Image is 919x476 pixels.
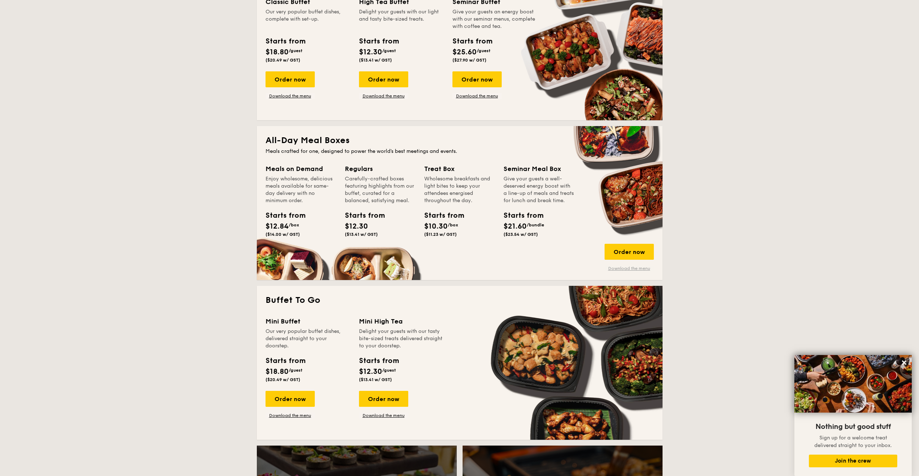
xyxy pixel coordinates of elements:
span: /guest [477,48,490,53]
span: $12.30 [345,222,368,231]
span: $18.80 [266,367,289,376]
div: Starts from [424,210,457,221]
a: Download the menu [266,93,315,99]
div: Regulars [345,164,415,174]
div: Starts from [266,36,305,47]
div: Order now [452,71,502,87]
a: Download the menu [359,413,408,418]
div: Starts from [504,210,536,221]
a: Download the menu [605,266,654,271]
div: Starts from [359,36,398,47]
span: Sign up for a welcome treat delivered straight to your inbox. [814,435,892,448]
div: Starts from [345,210,377,221]
span: $12.30 [359,367,382,376]
div: Delight your guests with our light and tasty bite-sized treats. [359,8,444,30]
div: Delight your guests with our tasty bite-sized treats delivered straight to your doorstep. [359,328,444,350]
span: ($14.00 w/ GST) [266,232,300,237]
span: $10.30 [424,222,448,231]
span: $21.60 [504,222,527,231]
span: ($13.41 w/ GST) [345,232,378,237]
div: Treat Box [424,164,495,174]
div: Starts from [266,355,305,366]
div: Meals on Demand [266,164,336,174]
span: Nothing but good stuff [815,422,891,431]
button: Close [898,357,910,368]
div: Starts from [266,210,298,221]
span: ($23.54 w/ GST) [504,232,538,237]
div: Order now [605,244,654,260]
a: Download the menu [452,93,502,99]
div: Order now [359,71,408,87]
div: Give your guests a well-deserved energy boost with a line-up of meals and treats for lunch and br... [504,175,574,204]
span: ($27.90 w/ GST) [452,58,486,63]
span: ($13.41 w/ GST) [359,58,392,63]
span: ($11.23 w/ GST) [424,232,457,237]
span: /bundle [527,222,544,227]
span: $12.84 [266,222,289,231]
span: /guest [382,48,396,53]
span: $18.80 [266,48,289,57]
div: Order now [359,391,408,407]
div: Give your guests an energy boost with our seminar menus, complete with coffee and tea. [452,8,537,30]
div: Our very popular buffet dishes, complete with set-up. [266,8,350,30]
div: Order now [266,391,315,407]
img: DSC07876-Edit02-Large.jpeg [794,355,912,413]
div: Meals crafted for one, designed to power the world's best meetings and events. [266,148,654,155]
div: Starts from [359,355,398,366]
span: $12.30 [359,48,382,57]
span: /box [448,222,458,227]
div: Starts from [452,36,492,47]
span: /guest [289,368,302,373]
button: Join the crew [809,455,897,467]
div: Mini Buffet [266,316,350,326]
a: Download the menu [359,93,408,99]
a: Download the menu [266,413,315,418]
div: Wholesome breakfasts and light bites to keep your attendees energised throughout the day. [424,175,495,204]
div: Order now [266,71,315,87]
span: /guest [382,368,396,373]
span: /box [289,222,299,227]
h2: Buffet To Go [266,295,654,306]
div: Carefully-crafted boxes featuring highlights from our buffet, curated for a balanced, satisfying ... [345,175,415,204]
span: ($20.49 w/ GST) [266,58,300,63]
div: Mini High Tea [359,316,444,326]
div: Enjoy wholesome, delicious meals available for same-day delivery with no minimum order. [266,175,336,204]
span: ($20.49 w/ GST) [266,377,300,382]
h2: All-Day Meal Boxes [266,135,654,146]
span: $25.60 [452,48,477,57]
div: Seminar Meal Box [504,164,574,174]
span: ($13.41 w/ GST) [359,377,392,382]
div: Our very popular buffet dishes, delivered straight to your doorstep. [266,328,350,350]
span: /guest [289,48,302,53]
